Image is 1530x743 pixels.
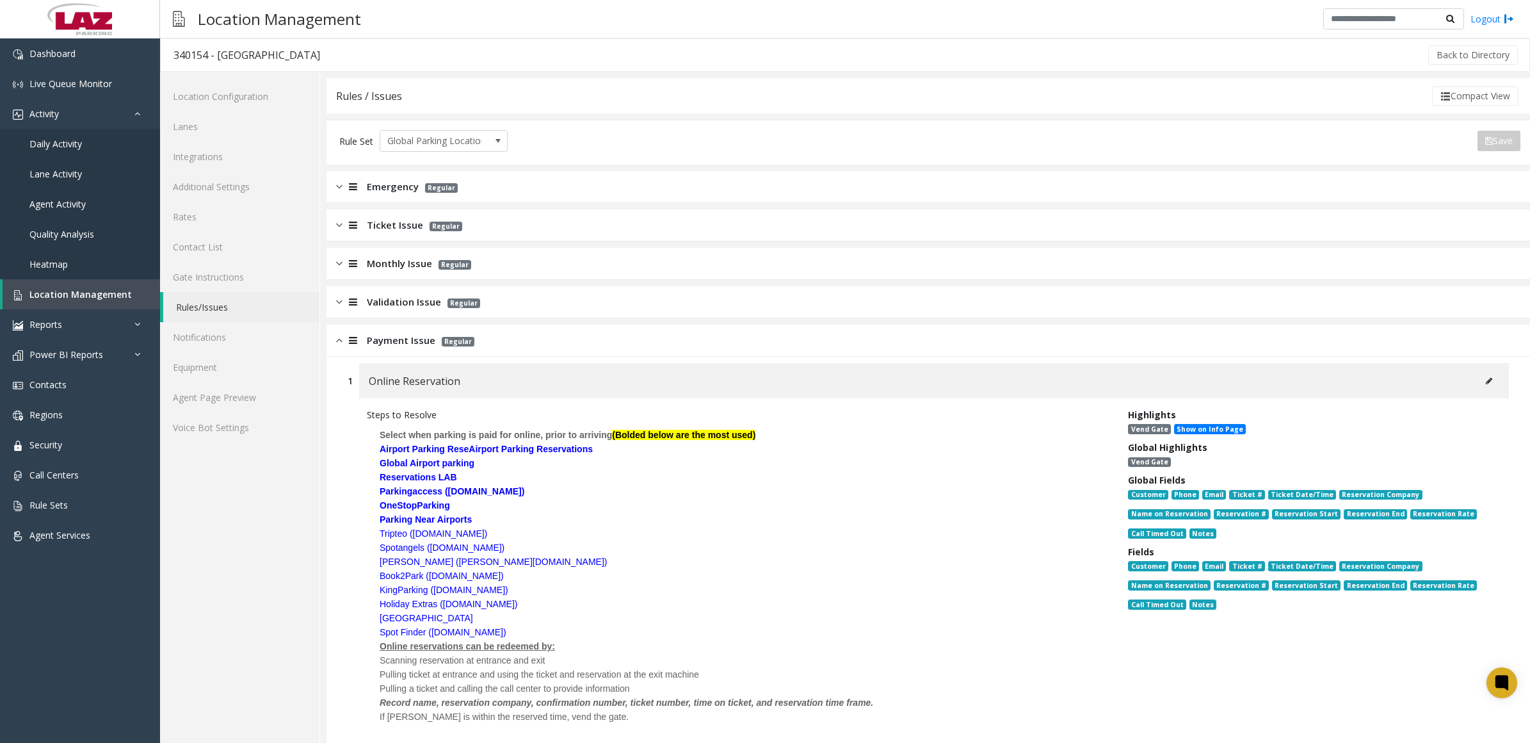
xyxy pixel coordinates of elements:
font: KingParking ([DOMAIN_NAME]) [380,585,508,595]
span: Vend Gate [1128,457,1170,468]
span: Reports [29,318,62,331]
span: Ticket Date/Time [1268,561,1336,571]
img: 'icon' [13,531,23,541]
span: Agent Services [29,529,90,541]
span: Payment Issue [367,333,435,348]
span: Heatmap [29,258,68,270]
div: Rules / Issues [336,88,402,104]
font: [GEOGRAPHIC_DATA] [380,613,473,623]
img: 'icon' [13,501,23,511]
a: Lanes [160,111,319,142]
img: 'icon' [13,320,23,331]
span: Dashboard [29,47,76,60]
span: Pulling a ticket and calling the call center to provide information [380,683,630,694]
span: Reservation End [1344,509,1406,519]
span: Global Parking Locations [380,131,481,151]
span: Ticket Issue [367,218,423,233]
b: Parkingaccess ([DOMAIN_NAME]) [380,486,524,496]
span: Ticket # [1229,561,1264,571]
span: Quality Analysis [29,228,94,240]
img: 'icon' [13,79,23,90]
img: opened [336,333,342,348]
span: Online Reservation [369,373,460,389]
span: Reservation End [1344,580,1406,591]
span: Phone [1172,561,1199,571]
font: [PERSON_NAME] ([PERSON_NAME][DOMAIN_NAME]) [380,557,608,567]
span: Lane Activity [29,168,82,180]
span: Fields [1128,546,1154,558]
span: Monthly Issue [367,256,432,271]
a: Rates [160,202,319,232]
img: 'icon' [13,411,23,421]
h3: Location Management [191,3,367,35]
span: Location Management [29,288,132,300]
span: Global Highlights [1128,441,1207,453]
div: 1 [348,374,353,388]
img: 'icon' [13,380,23,391]
font: Spotangels ([DOMAIN_NAME]) [380,543,504,553]
span: Reservation Start [1272,580,1341,591]
a: Notifications [160,322,319,352]
span: Daily Activity [29,138,82,150]
img: 'icon' [13,350,23,361]
img: 'icon' [13,441,23,451]
span: Regular [430,222,462,231]
img: closed [336,218,342,233]
a: Additional Settings [160,172,319,202]
span: Regular [447,298,480,308]
span: Reservation Start [1272,509,1341,519]
span: Rule Sets [29,499,68,511]
img: 'icon' [13,290,23,300]
font: Tripteo ([DOMAIN_NAME]) [380,528,487,539]
font: Book2Park ([DOMAIN_NAME]) [380,571,504,581]
span: Activity [29,108,59,120]
a: Location Configuration [160,81,319,111]
a: Integrations [160,142,319,172]
img: 'icon' [13,471,23,481]
span: Power BI Reports [29,348,103,361]
span: Name on Reservation [1128,509,1210,519]
span: Live Queue Monitor [29,78,112,90]
b: Reservations LAB [380,472,457,482]
b: Global Airport parking [380,458,474,468]
span: Reservation Rate [1410,509,1477,519]
font: Holiday Extras ([DOMAIN_NAME]) [380,599,517,609]
div: Steps to Resolve [367,408,1109,421]
span: Show on Info Page [1174,424,1246,434]
div: Rule Set [339,130,373,152]
img: closed [336,295,342,309]
span: Reservation # [1214,580,1269,591]
a: Logout [1470,12,1514,26]
span: Notes [1189,600,1216,610]
span: Regions [29,409,63,421]
button: Back to Directory [1428,45,1518,65]
span: Email [1202,561,1226,571]
div: 340154 - [GEOGRAPHIC_DATA] [173,47,320,63]
img: 'icon' [13,49,23,60]
span: Notes [1189,528,1216,539]
span: Regular [442,337,474,347]
a: Rules/Issues [163,292,319,322]
a: Contact List [160,232,319,262]
span: Global Fields [1128,474,1186,486]
span: Reservation Company [1339,561,1422,571]
span: Customer [1128,490,1168,500]
span: Validation Issue [367,295,441,309]
span: Emergency [367,179,419,194]
span: Regular [439,260,471,270]
button: Compact View [1432,86,1518,106]
a: Voice Bot Settings [160,412,319,443]
span: Highlights [1128,409,1176,421]
span: Ticket # [1229,490,1264,500]
font: (Bolded below are the most used) [612,430,755,440]
img: pageIcon [173,3,185,35]
a: Location Management [3,279,160,309]
span: Email [1202,490,1226,500]
span: Pulling ticket at entrance and using the ticket and reservation at the exit machine [380,669,699,680]
span: Select when parking is paid for online, prior to arriving [380,430,612,440]
span: Online reservations can be redeemed by: [380,641,555,651]
span: Agent Activity [29,198,86,210]
span: Security [29,439,62,451]
b: OneStopParking [380,500,450,510]
span: Call Centers [29,469,79,481]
